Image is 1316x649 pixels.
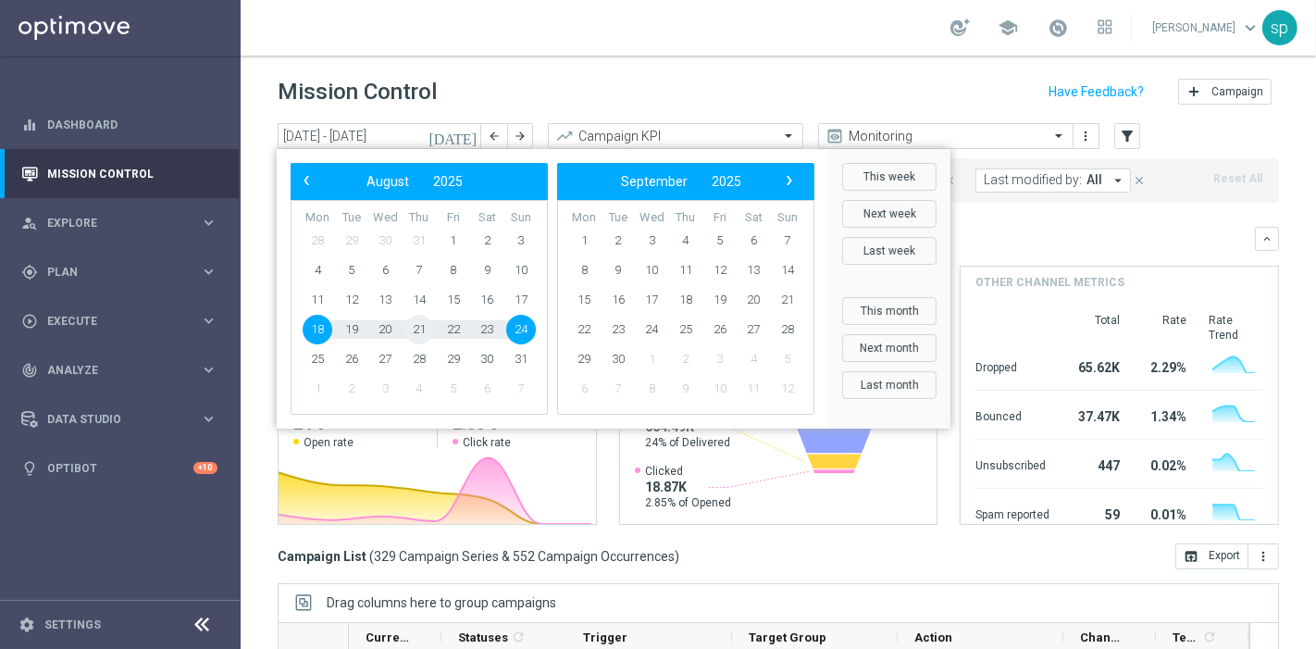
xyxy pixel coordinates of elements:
[998,18,1018,38] span: school
[303,285,332,315] span: 11
[21,100,217,149] div: Dashboard
[1175,543,1248,569] button: open_in_browser Export
[705,374,735,404] span: 10
[1184,549,1198,564] i: open_in_browser
[1086,172,1102,188] span: All
[705,256,735,285] span: 12
[842,334,937,362] button: Next month
[20,265,218,280] button: gps_fixed Plan keyboard_arrow_right
[569,344,599,374] span: 29
[1072,313,1120,343] div: Total
[404,315,434,344] span: 21
[671,226,701,256] span: 4
[20,461,218,476] div: lightbulb Optibot +10
[671,344,701,374] span: 2
[567,210,602,226] th: weekday
[583,630,627,644] span: Trigger
[428,128,478,144] i: [DATE]
[404,285,434,315] span: 14
[301,210,335,226] th: weekday
[20,216,218,231] div: person_search Explore keyboard_arrow_right
[603,315,633,344] span: 23
[21,411,200,428] div: Data Studio
[705,315,735,344] span: 26
[675,548,679,565] span: )
[621,174,688,189] span: September
[548,123,803,149] ng-select: Campaign KPI
[700,169,753,193] button: 2025
[506,315,536,344] span: 24
[975,400,1049,430] div: Bounced
[842,237,937,265] button: Last week
[21,264,38,281] i: gps_fixed
[603,226,633,256] span: 2
[562,169,801,193] bs-datepicker-navigation-view: ​ ​ ​
[569,374,599,404] span: 6
[739,315,768,344] span: 27
[44,619,101,630] a: Settings
[975,351,1049,381] div: Dropped
[603,374,633,404] span: 7
[303,315,332,344] span: 18
[739,226,768,256] span: 6
[19,617,35,633] i: settings
[472,374,502,404] span: 6
[776,169,801,193] button: ›
[327,595,556,610] div: Row Groups
[20,167,218,181] div: Mission Control
[842,297,937,325] button: This month
[21,443,217,493] div: Optibot
[1142,351,1186,381] div: 2.29%
[421,169,475,193] button: 2025
[671,374,701,404] span: 9
[842,163,937,191] button: This week
[20,412,218,427] button: Data Studio keyboard_arrow_right
[645,479,731,495] span: 18.87K
[370,374,400,404] span: 3
[370,256,400,285] span: 6
[277,149,950,429] bs-daterangepicker-container: calendar
[749,630,826,644] span: Target Group
[508,627,526,647] span: Calculate column
[506,256,536,285] span: 10
[294,168,318,193] span: ‹
[1256,549,1271,564] i: more_vert
[20,314,218,329] div: play_circle_outline Execute keyboard_arrow_right
[602,210,636,226] th: weekday
[773,256,802,285] span: 14
[295,169,534,193] bs-datepicker-navigation-view: ​ ​ ​
[739,344,768,374] span: 4
[337,285,366,315] span: 12
[472,285,502,315] span: 16
[327,595,556,610] span: Drag columns here to group campaigns
[773,344,802,374] span: 5
[739,256,768,285] span: 13
[21,460,38,477] i: lightbulb
[1173,630,1199,644] span: Templates
[569,285,599,315] span: 15
[1110,172,1126,189] i: arrow_drop_down
[777,168,801,193] span: ›
[370,226,400,256] span: 30
[21,215,200,231] div: Explore
[826,127,844,145] i: preview
[403,210,437,226] th: weekday
[47,267,200,278] span: Plan
[503,210,538,226] th: weekday
[506,344,536,374] span: 31
[705,226,735,256] span: 5
[20,118,218,132] div: equalizer Dashboard
[1202,630,1217,644] i: refresh
[818,123,1074,149] ng-select: Monitoring
[470,210,504,226] th: weekday
[21,117,38,133] i: equalizer
[278,123,481,149] input: Select date range
[1255,227,1279,251] button: keyboard_arrow_down
[404,256,434,285] span: 7
[337,374,366,404] span: 2
[1049,85,1144,98] input: Have Feedback?
[1260,232,1273,245] i: keyboard_arrow_down
[21,149,217,198] div: Mission Control
[842,371,937,399] button: Last month
[637,226,666,256] span: 3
